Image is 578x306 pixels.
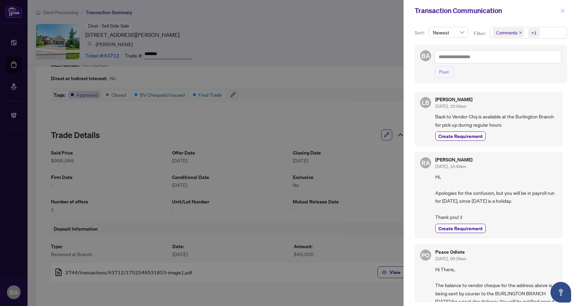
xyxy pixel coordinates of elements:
span: BA [421,51,430,61]
button: Open asap [550,282,571,303]
span: PO [421,251,429,260]
span: Comments [496,29,517,36]
button: Create Requirement [435,224,486,233]
span: Hi, Apologies for the confusion, but you will be in payroll run for [DATE], since [DATE] is a hol... [435,173,557,221]
p: Sort: [415,29,426,36]
span: Back to Vendor Chq is available at the Burlington Branch for pick up during regular hours [435,113,557,129]
span: RA [421,158,430,168]
div: +1 [531,29,537,36]
h5: [PERSON_NAME] [435,157,472,162]
h5: [PERSON_NAME] [435,97,472,102]
span: Create Requirement [438,225,483,232]
button: Post [435,66,453,78]
span: LB [422,98,429,107]
span: [DATE], 09:39am [435,256,466,261]
span: [DATE], 10:49am [435,164,466,169]
span: [DATE], 10:34am [435,104,466,109]
span: Newest [433,27,464,38]
span: close [560,8,565,13]
button: Create Requirement [435,131,486,141]
span: Comments [493,28,524,38]
span: Create Requirement [438,133,483,140]
span: close [519,31,522,34]
p: Filter: [474,30,487,37]
h5: Peace Odiete [435,250,466,254]
div: Transaction Communication [415,6,558,16]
